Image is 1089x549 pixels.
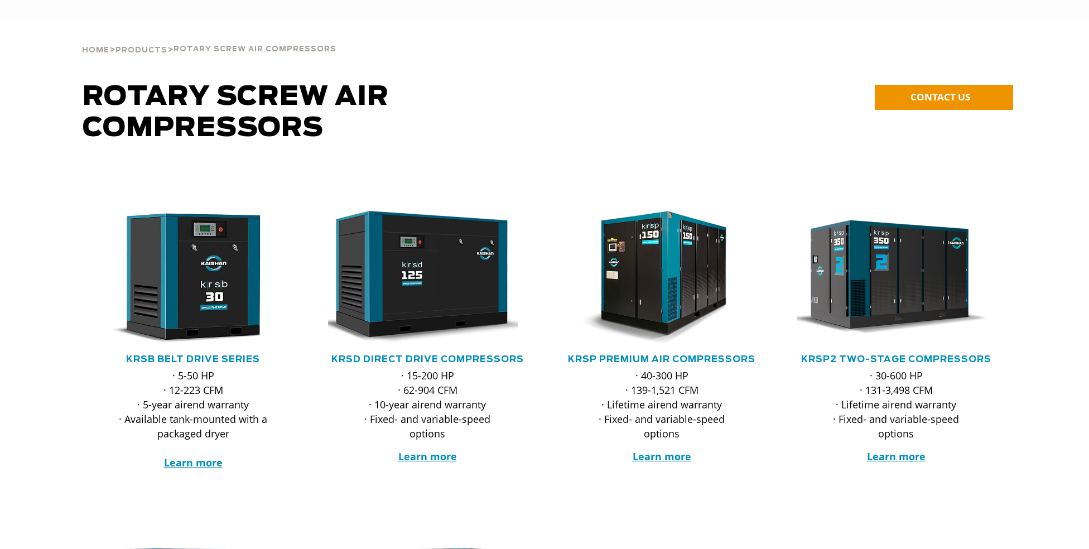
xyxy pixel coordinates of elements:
a: Learn more [633,450,691,463]
a: Learn more [164,456,223,469]
div: krsd125 [328,211,527,345]
span: CONTACT US [910,90,970,103]
a: KRSD Direct Drive Compressors [331,355,524,364]
a: CONTACT US [875,85,1013,110]
a: Products [115,45,167,55]
img: krsd125 [320,211,518,345]
a: KRSP2 Two-Stage Compressors [801,355,991,364]
span: Rotary Screw Air Compressors [174,46,336,53]
a: Learn more [867,450,926,463]
a: Home [82,45,109,55]
a: Learn more [398,450,457,463]
div: krsb30 [94,211,292,345]
div: krsp350 [797,211,995,345]
img: krsp350 [788,211,987,345]
div: krsp150 [562,211,761,345]
p: · 40-300 HP · 139-1,521 CFM · Lifetime airend warranty · Fixed- and variable-speed options [585,368,739,441]
a: KRSB Belt Drive Series [126,355,260,364]
a: KRSP Premium Air Compressors [568,355,755,364]
span: Rotary Screw Air Compressors [83,84,389,142]
span: Home [82,47,109,54]
p: · 15-200 HP · 62-904 CFM · 10-year airend warranty · Fixed- and variable-speed options [350,368,504,441]
p: · 5-50 HP · 12-223 CFM · 5-year airend warranty · Available tank-mounted with a packaged dryer [116,368,270,470]
img: krsb30 [85,211,284,345]
span: Products [115,47,167,54]
img: krsp150 [554,211,753,345]
div: > > [82,17,336,59]
p: · 30-600 HP · 131-3,498 CFM · Lifetime airend warranty · Fixed- and variable-speed options [819,368,973,441]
